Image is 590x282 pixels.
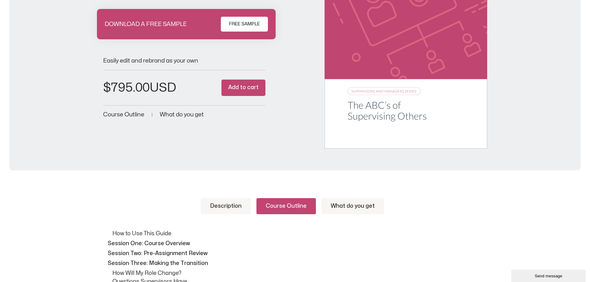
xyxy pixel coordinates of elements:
p: How Will My Role Change? [112,269,487,277]
p: DOWNLOAD A FREE SAMPLE [105,21,187,27]
a: Course Outline [103,112,144,118]
p: Session Three: Making the Transition [108,259,486,267]
a: Course Outline [256,198,316,214]
a: FREE SAMPLE [221,17,268,32]
iframe: chat widget [511,268,587,282]
bdi: 795.00 [103,82,150,94]
a: Description [201,198,251,214]
p: Easily edit and rebrand as your own [103,58,266,64]
p: Session Two: Pre-Assignment Review [108,249,486,258]
a: What do you get [160,112,204,118]
button: Add to cart [221,80,265,96]
span: $ [103,82,111,94]
p: How to Use This Guide [112,229,487,238]
a: What do you get [321,198,384,214]
span: FREE SAMPLE [229,20,260,28]
p: Session One: Course Overview [108,239,486,248]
